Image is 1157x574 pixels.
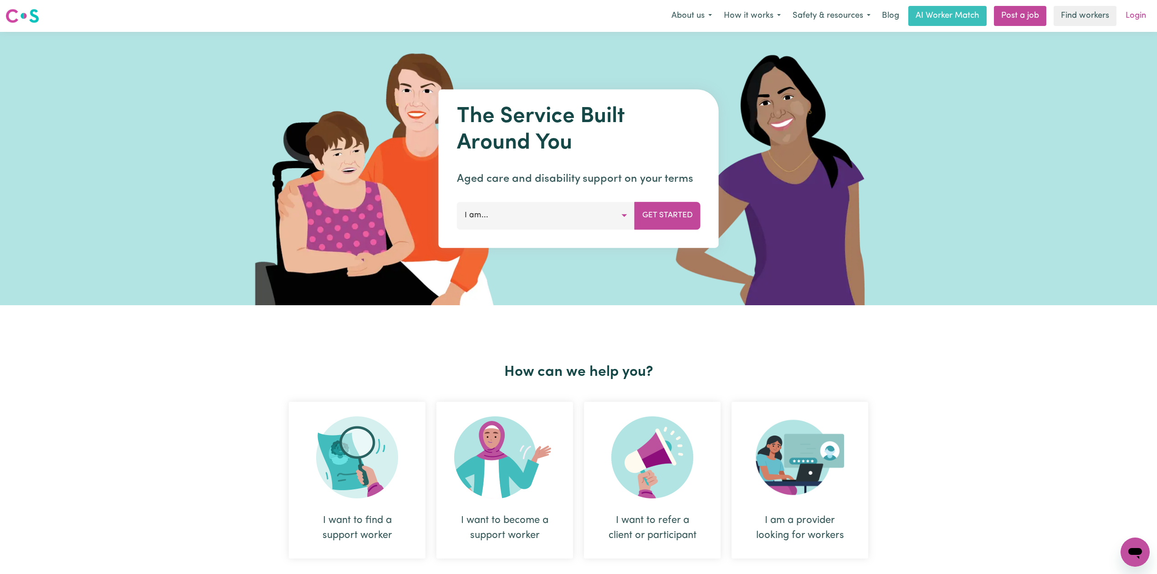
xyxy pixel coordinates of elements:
[994,6,1046,26] a: Post a job
[635,202,701,229] button: Get Started
[289,402,425,559] div: I want to find a support worker
[316,416,398,498] img: Search
[718,6,787,26] button: How it works
[458,513,551,543] div: I want to become a support worker
[311,513,404,543] div: I want to find a support worker
[584,402,721,559] div: I want to refer a client or participant
[756,416,844,498] img: Provider
[454,416,555,498] img: Become Worker
[876,6,905,26] a: Blog
[457,171,701,187] p: Aged care and disability support on your terms
[606,513,699,543] div: I want to refer a client or participant
[1054,6,1116,26] a: Find workers
[787,6,876,26] button: Safety & resources
[283,364,874,381] h2: How can we help you?
[666,6,718,26] button: About us
[732,402,868,559] div: I am a provider looking for workers
[5,5,39,26] a: Careseekers logo
[1121,538,1150,567] iframe: Button to launch messaging window
[611,416,693,498] img: Refer
[436,402,573,559] div: I want to become a support worker
[753,513,846,543] div: I am a provider looking for workers
[457,202,635,229] button: I am...
[5,8,39,24] img: Careseekers logo
[1120,6,1152,26] a: Login
[457,104,701,156] h1: The Service Built Around You
[908,6,987,26] a: AI Worker Match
